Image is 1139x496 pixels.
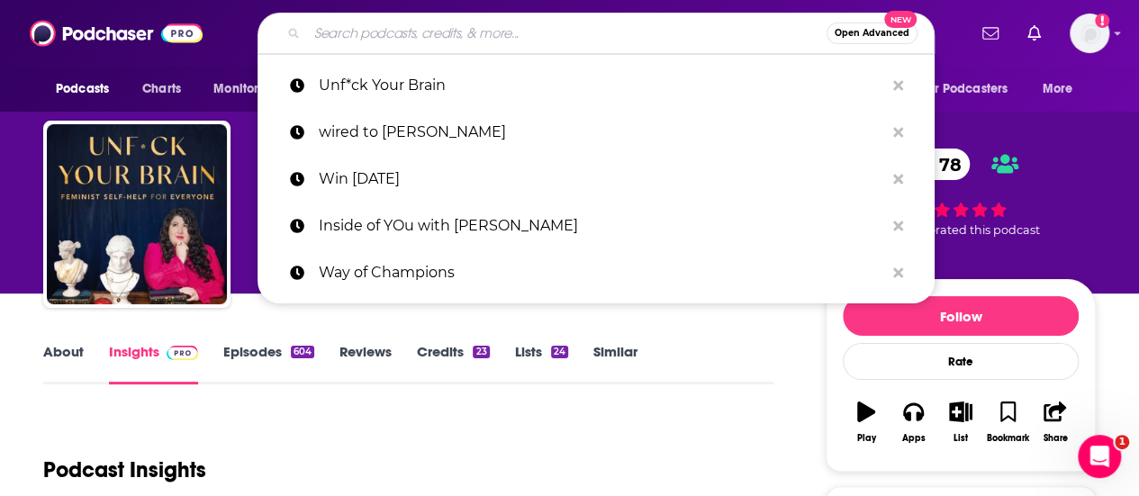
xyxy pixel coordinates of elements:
[142,77,181,102] span: Charts
[1070,14,1109,53] span: Logged in as LBraverman
[1043,77,1073,102] span: More
[258,203,935,249] a: Inside of YOu with [PERSON_NAME]
[975,18,1006,49] a: Show notifications dropdown
[319,62,884,109] p: Unf*ck Your Brain
[258,249,935,296] a: Way of Champions
[857,433,876,444] div: Play
[339,343,392,384] a: Reviews
[909,72,1034,106] button: open menu
[1070,14,1109,53] img: User Profile
[843,343,1079,380] div: Rate
[131,72,192,106] a: Charts
[167,346,198,360] img: Podchaser Pro
[826,137,1096,249] div: 78 5 peoplerated this podcast
[903,149,971,180] a: 78
[43,456,206,483] h1: Podcast Insights
[319,203,884,249] p: Inside of YOu with Michael Rosenbaum
[1032,390,1079,455] button: Share
[109,343,198,384] a: InsightsPodchaser Pro
[473,346,489,358] div: 23
[987,433,1029,444] div: Bookmark
[47,124,227,304] img: UnF*ck Your Brain: Feminist Self-Help for Everyone
[43,72,132,106] button: open menu
[593,343,637,384] a: Similar
[515,343,568,384] a: Lists24
[56,77,109,102] span: Podcasts
[954,433,968,444] div: List
[1070,14,1109,53] button: Show profile menu
[1020,18,1048,49] a: Show notifications dropdown
[884,11,917,28] span: New
[984,390,1031,455] button: Bookmark
[1030,72,1096,106] button: open menu
[258,13,935,54] div: Search podcasts, credits, & more...
[319,109,884,156] p: wired to hunt
[1043,433,1067,444] div: Share
[936,223,1040,237] span: rated this podcast
[319,249,884,296] p: Way of Champions
[843,296,1079,336] button: Follow
[307,19,827,48] input: Search podcasts, credits, & more...
[843,390,890,455] button: Play
[1095,14,1109,28] svg: Add a profile image
[921,149,971,180] span: 78
[213,77,277,102] span: Monitoring
[258,156,935,203] a: Win [DATE]
[258,62,935,109] a: Unf*ck Your Brain
[890,390,936,455] button: Apps
[30,16,203,50] img: Podchaser - Follow, Share and Rate Podcasts
[43,343,84,384] a: About
[827,23,918,44] button: Open AdvancedNew
[291,346,314,358] div: 604
[902,433,926,444] div: Apps
[417,343,489,384] a: Credits23
[319,156,884,203] p: Win today
[551,346,568,358] div: 24
[921,77,1008,102] span: For Podcasters
[937,390,984,455] button: List
[201,72,301,106] button: open menu
[1115,435,1129,449] span: 1
[835,29,909,38] span: Open Advanced
[223,343,314,384] a: Episodes604
[1078,435,1121,478] iframe: Intercom live chat
[258,109,935,156] a: wired to [PERSON_NAME]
